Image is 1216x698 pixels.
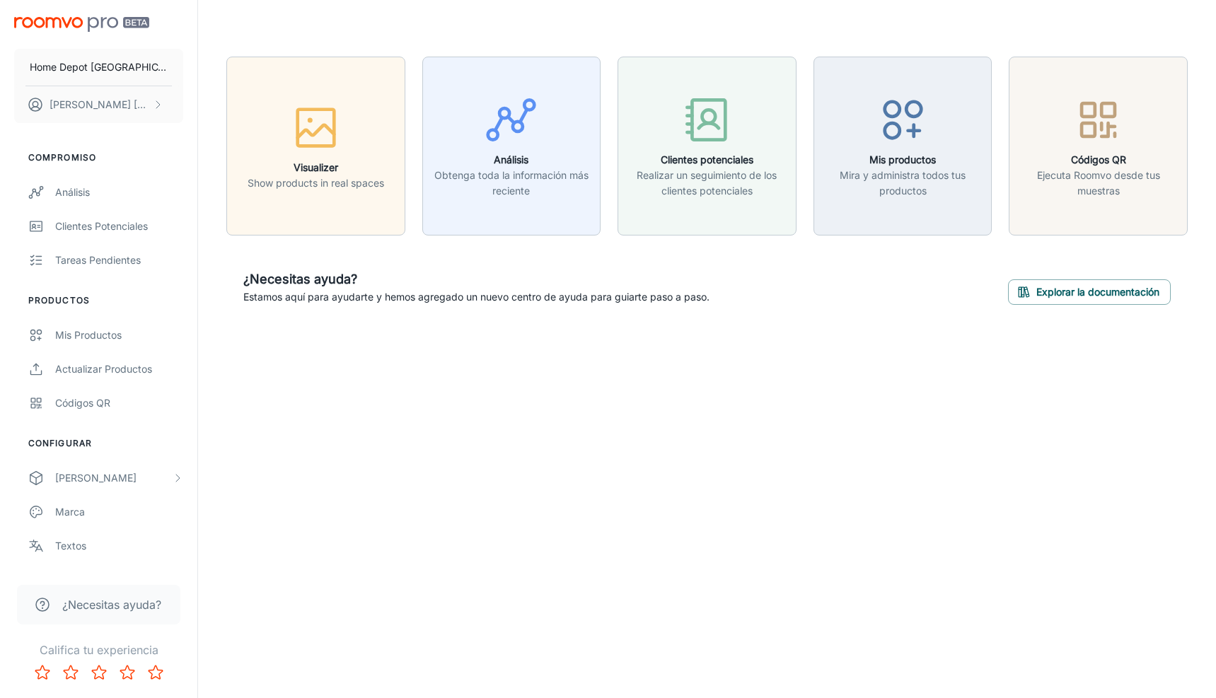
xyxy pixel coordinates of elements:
h6: Visualizer [248,160,384,175]
button: Clientes potencialesRealizar un seguimiento de los clientes potenciales [618,57,797,235]
p: Obtenga toda la información más reciente [432,168,592,199]
p: Estamos aquí para ayudarte y hemos agregado un nuevo centro de ayuda para guiarte paso a paso. [243,289,710,305]
img: Roomvo PRO Beta [14,17,149,32]
div: Actualizar productos [55,361,183,377]
h6: Códigos QR [1018,152,1179,168]
button: Mis productosMira y administra todos tus productos [813,57,992,235]
p: Realizar un seguimiento de los clientes potenciales [627,168,787,199]
h6: Análisis [432,152,592,168]
div: Tareas pendientes [55,252,183,268]
a: AnálisisObtenga toda la información más reciente [422,138,601,152]
button: Códigos QREjecuta Roomvo desde tus muestras [1009,57,1188,235]
div: Análisis [55,185,183,200]
a: Códigos QREjecuta Roomvo desde tus muestras [1009,138,1188,152]
h6: Mis productos [823,152,983,168]
p: Home Depot [GEOGRAPHIC_DATA] [30,59,168,75]
p: Mira y administra todos tus productos [823,168,983,199]
button: VisualizerShow products in real spaces [226,57,405,235]
p: Ejecuta Roomvo desde tus muestras [1018,168,1179,199]
a: Clientes potencialesRealizar un seguimiento de los clientes potenciales [618,138,797,152]
button: Explorar la documentación [1008,279,1171,305]
button: [PERSON_NAME] [PERSON_NAME] [14,86,183,123]
a: Mis productosMira y administra todos tus productos [813,138,992,152]
a: Explorar la documentación [1008,284,1171,298]
button: AnálisisObtenga toda la información más reciente [422,57,601,235]
div: Mis productos [55,327,183,343]
button: Home Depot [GEOGRAPHIC_DATA] [14,49,183,86]
h6: Clientes potenciales [627,152,787,168]
p: [PERSON_NAME] [PERSON_NAME] [50,97,149,112]
div: Clientes potenciales [55,219,183,234]
h6: ¿Necesitas ayuda? [243,269,710,289]
p: Show products in real spaces [248,175,384,191]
